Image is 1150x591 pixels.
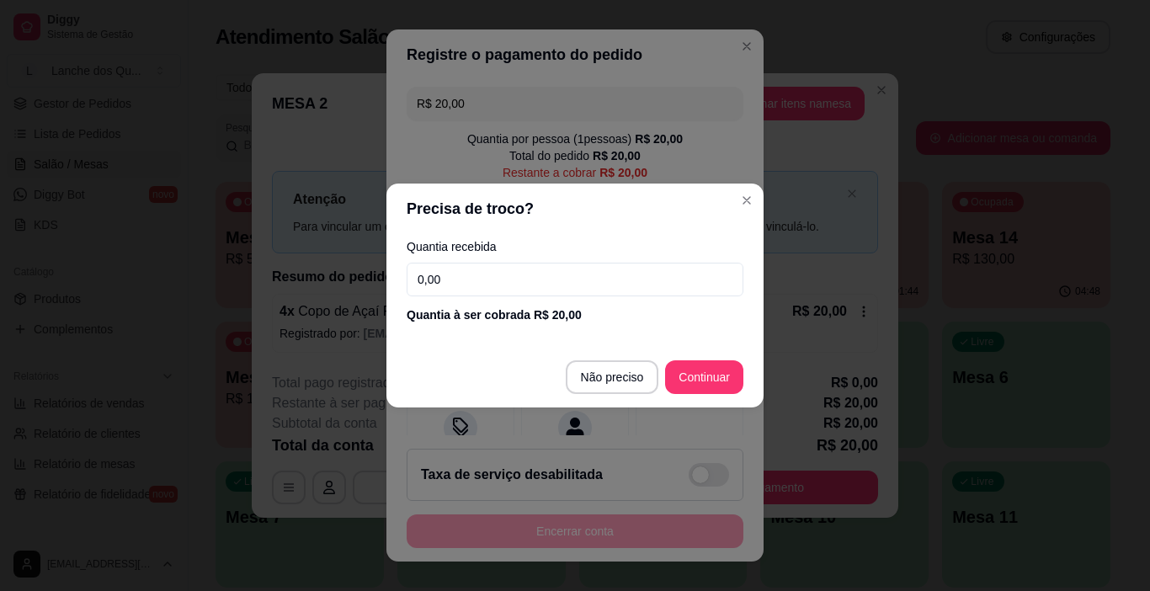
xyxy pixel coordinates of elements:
[665,360,743,394] button: Continuar
[733,187,760,214] button: Close
[407,241,743,253] label: Quantia recebida
[566,360,659,394] button: Não preciso
[407,306,743,323] div: Quantia à ser cobrada R$ 20,00
[386,184,764,234] header: Precisa de troco?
